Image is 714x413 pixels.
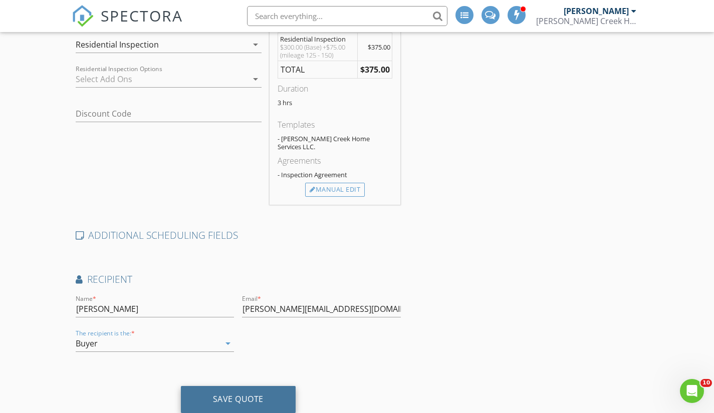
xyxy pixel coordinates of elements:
span: 10 [700,379,712,387]
a: SPECTORA [72,14,183,35]
div: Duration [278,83,392,95]
div: - [PERSON_NAME] Creek Home Services LLC. [278,135,392,151]
input: Discount Code [76,106,262,122]
h4: Recipient [76,273,401,286]
p: 3 hrs [278,99,392,107]
span: SPECTORA [101,5,183,26]
i: arrow_drop_down [250,73,262,85]
div: Save Quote [213,394,264,404]
div: Residential Inspection [280,35,355,43]
div: - Inspection Agreement [278,171,392,179]
div: Manual Edit [305,183,365,197]
h4: ADDITIONAL SCHEDULING FIELDS [76,229,401,242]
i: arrow_drop_down [250,39,262,51]
div: [PERSON_NAME] [564,6,629,16]
img: The Best Home Inspection Software - Spectora [72,5,94,27]
iframe: Intercom live chat [680,379,704,403]
span: $375.00 [368,43,390,52]
div: Residential Inspection [76,40,159,49]
strong: $375.00 [360,64,390,75]
div: Buyer [76,339,98,348]
input: Search everything... [247,6,447,26]
div: Sledge Creek Home Services LLC [536,16,636,26]
div: $300.00 (Base) +$75.00 (mileage 125 - 150) [280,43,355,59]
div: Agreements [278,155,392,167]
div: Templates [278,119,392,131]
td: TOTAL [278,61,357,79]
i: arrow_drop_down [222,337,234,349]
